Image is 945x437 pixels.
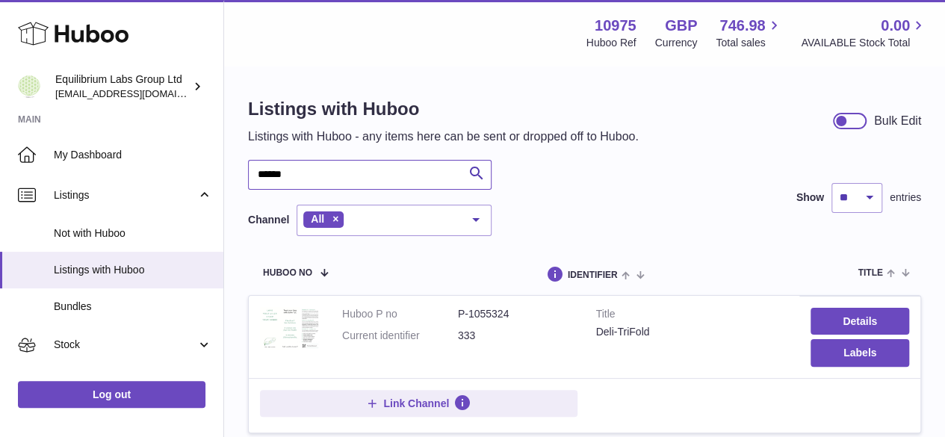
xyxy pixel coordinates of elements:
[54,338,196,352] span: Stock
[596,325,789,339] div: Deli-TriFold
[595,16,636,36] strong: 10975
[881,16,910,36] span: 0.00
[458,329,574,343] dd: 333
[54,263,212,277] span: Listings with Huboo
[260,390,577,417] button: Link Channel
[890,190,921,205] span: entries
[18,381,205,408] a: Log out
[719,16,765,36] span: 746.98
[586,36,636,50] div: Huboo Ref
[858,268,882,278] span: title
[311,213,324,225] span: All
[18,75,40,98] img: internalAdmin-10975@internal.huboo.com
[811,339,909,366] button: Labels
[716,16,782,50] a: 746.98 Total sales
[248,213,289,227] label: Channel
[55,72,190,101] div: Equilibrium Labs Group Ltd
[716,36,782,50] span: Total sales
[342,329,458,343] dt: Current identifier
[383,397,449,410] span: Link Channel
[248,97,639,121] h1: Listings with Huboo
[811,308,909,335] a: Details
[54,300,212,314] span: Bundles
[665,16,697,36] strong: GBP
[54,148,212,162] span: My Dashboard
[596,307,789,325] strong: Title
[801,16,927,50] a: 0.00 AVAILABLE Stock Total
[54,188,196,202] span: Listings
[458,307,574,321] dd: P-1055324
[568,270,618,280] span: identifier
[54,226,212,241] span: Not with Huboo
[801,36,927,50] span: AVAILABLE Stock Total
[55,87,220,99] span: [EMAIL_ADDRESS][DOMAIN_NAME]
[263,268,312,278] span: Huboo no
[655,36,698,50] div: Currency
[248,128,639,145] p: Listings with Huboo - any items here can be sent or dropped off to Huboo.
[796,190,824,205] label: Show
[874,113,921,129] div: Bulk Edit
[260,307,320,350] img: Deli-TriFold
[342,307,458,321] dt: Huboo P no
